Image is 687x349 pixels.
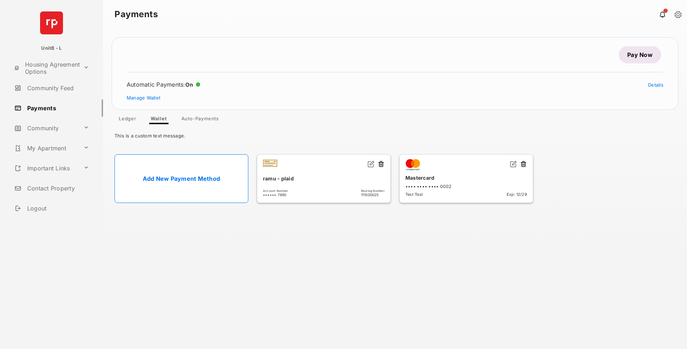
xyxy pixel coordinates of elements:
[405,172,527,184] div: Mastercard
[103,124,687,144] div: This is a custom text message.
[114,154,248,203] a: Add New Payment Method
[176,116,225,124] a: Auto-Payments
[405,184,527,189] div: •••• •••• •••• 0002
[11,120,81,137] a: Community
[11,59,81,77] a: Housing Agreement Options
[510,160,517,168] img: svg+xml;base64,PHN2ZyB2aWV3Qm94PSIwIDAgMjQgMjQiIHdpZHRoPSIxNiIgaGVpZ2h0PSIxNiIgZmlsbD0ibm9uZSIgeG...
[145,116,173,124] a: Wallet
[11,160,81,177] a: Important Links
[507,192,527,197] span: Exp: 12/29
[11,200,103,217] a: Logout
[11,100,103,117] a: Payments
[127,81,200,88] div: Automatic Payments :
[11,140,81,157] a: My Apartment
[127,95,160,101] a: Manage Wallet
[40,11,63,34] img: svg+xml;base64,PHN2ZyB4bWxucz0iaHR0cDovL3d3dy53My5vcmcvMjAwMC9zdmciIHdpZHRoPSI2NCIgaGVpZ2h0PSI2NC...
[361,189,385,193] span: Routing Number
[263,189,288,193] span: Account Number
[263,193,288,197] span: •••••• 7890
[11,79,103,97] a: Community Feed
[367,160,375,168] img: svg+xml;base64,PHN2ZyB2aWV3Qm94PSIwIDAgMjQgMjQiIHdpZHRoPSIxNiIgaGVpZ2h0PSIxNiIgZmlsbD0ibm9uZSIgeG...
[648,82,663,88] a: Details
[263,173,385,184] div: ramu - plaid
[114,10,158,19] strong: Payments
[113,116,142,124] a: Ledger
[41,45,62,52] p: UnitB - L
[405,192,423,197] span: Test Test
[361,193,385,197] span: 111000025
[11,180,103,197] a: Contact Property
[185,81,193,88] span: On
